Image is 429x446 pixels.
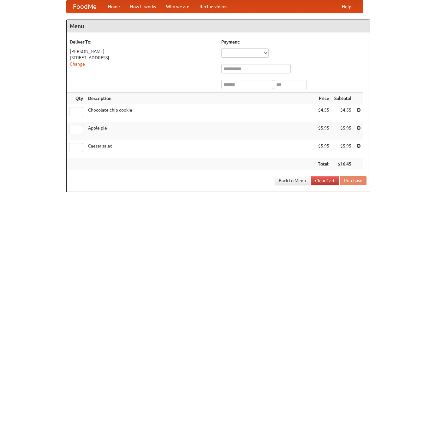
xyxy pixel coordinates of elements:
[221,39,366,45] h5: Payment:
[332,158,354,170] th: $16.45
[340,176,366,185] button: Purchase
[315,158,332,170] th: Total:
[70,48,215,55] div: [PERSON_NAME]
[311,176,339,185] a: Clear Cart
[125,0,161,13] a: How it works
[70,61,85,67] a: Change
[67,93,86,104] th: Qty
[315,104,332,122] td: $4.55
[103,0,125,13] a: Home
[86,104,315,122] td: Chocolate chip cookie
[194,0,232,13] a: Recipe videos
[332,104,354,122] td: $4.55
[67,0,103,13] a: FoodMe
[70,39,215,45] h5: Deliver To:
[161,0,194,13] a: Who we are
[315,140,332,158] td: $5.95
[315,122,332,140] td: $5.95
[332,93,354,104] th: Subtotal
[275,176,310,185] a: Back to Menu
[86,122,315,140] td: Apple pie
[337,0,356,13] a: Help
[86,140,315,158] td: Caesar salad
[86,93,315,104] th: Description
[332,122,354,140] td: $5.95
[315,93,332,104] th: Price
[67,20,370,32] h4: Menu
[332,140,354,158] td: $5.95
[70,55,215,61] div: [STREET_ADDRESS]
